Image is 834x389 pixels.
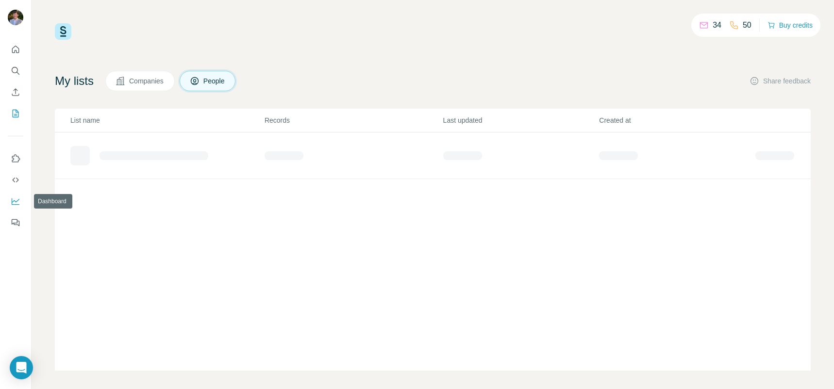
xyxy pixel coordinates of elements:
button: Share feedback [750,76,811,86]
div: Open Intercom Messenger [10,356,33,379]
button: My lists [8,105,23,122]
h4: My lists [55,73,94,89]
p: 50 [743,19,751,31]
p: List name [70,115,264,125]
p: 34 [713,19,721,31]
img: Surfe Logo [55,23,71,40]
p: Records [265,115,442,125]
button: Quick start [8,41,23,58]
p: Created at [599,115,754,125]
button: Enrich CSV [8,83,23,101]
button: Dashboard [8,193,23,210]
button: Use Surfe API [8,171,23,189]
span: People [203,76,226,86]
button: Buy credits [767,18,813,32]
p: Last updated [443,115,599,125]
button: Search [8,62,23,80]
img: Avatar [8,10,23,25]
button: Use Surfe on LinkedIn [8,150,23,167]
button: Feedback [8,214,23,231]
span: Companies [129,76,165,86]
